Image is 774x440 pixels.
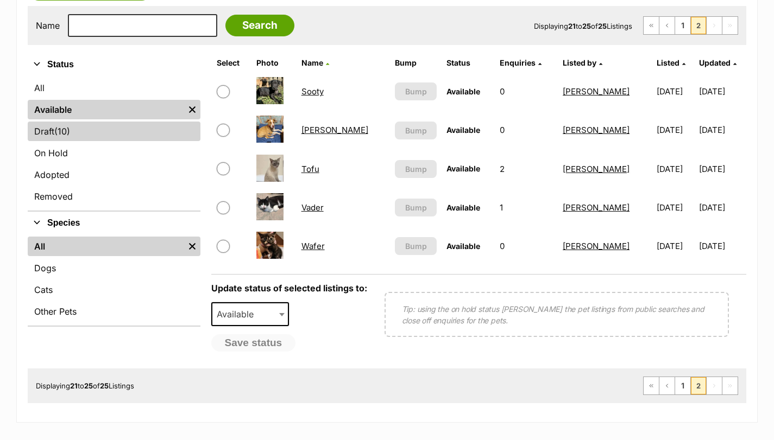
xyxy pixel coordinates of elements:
[225,15,294,36] input: Search
[652,73,699,110] td: [DATE]
[652,150,699,188] td: [DATE]
[657,58,679,67] span: Listed
[405,86,427,97] span: Bump
[643,377,738,395] nav: Pagination
[691,17,706,34] span: Page 2
[500,58,542,67] a: Enquiries
[212,307,265,322] span: Available
[28,280,200,299] a: Cats
[495,189,557,226] td: 1
[36,21,60,30] label: Name
[675,17,690,34] a: Page 1
[301,58,323,67] span: Name
[707,377,722,394] span: Next page
[402,303,712,326] p: Tip: using the on hold status [PERSON_NAME] the pet listings from public searches and close off e...
[446,125,480,135] span: Available
[675,377,690,394] a: Page 1
[301,202,324,213] a: Vader
[301,86,324,97] a: Sooty
[657,58,685,67] a: Listed
[301,125,368,135] a: [PERSON_NAME]
[500,58,536,67] span: translation missing: en.admin.listings.index.attributes.enquiries
[212,54,251,72] th: Select
[28,122,200,141] a: Draft
[211,283,367,294] label: Update status of selected listings to:
[699,227,745,265] td: [DATE]
[395,160,437,178] button: Bump
[28,237,184,256] a: All
[563,125,630,135] a: [PERSON_NAME]
[28,258,200,278] a: Dogs
[495,150,557,188] td: 2
[28,216,200,230] button: Species
[563,164,630,174] a: [PERSON_NAME]
[70,381,78,390] strong: 21
[707,17,722,34] span: Next page
[28,76,200,211] div: Status
[28,100,184,119] a: Available
[691,377,706,394] span: Page 2
[652,111,699,149] td: [DATE]
[405,202,427,213] span: Bump
[699,150,745,188] td: [DATE]
[211,334,296,352] button: Save status
[652,189,699,226] td: [DATE]
[644,17,659,34] a: First page
[28,187,200,206] a: Removed
[598,22,607,30] strong: 25
[699,189,745,226] td: [DATE]
[395,122,437,139] button: Bump
[301,164,319,174] a: Tofu
[28,165,200,184] a: Adopted
[54,125,70,138] span: (10)
[301,241,325,251] a: Wafer
[446,164,480,173] span: Available
[699,58,737,67] a: Updated
[699,73,745,110] td: [DATE]
[395,82,437,100] button: Bump
[301,58,329,67] a: Name
[722,17,738,34] span: Last page
[211,302,290,326] span: Available
[563,86,630,97] a: [PERSON_NAME]
[84,381,93,390] strong: 25
[495,227,557,265] td: 0
[568,22,576,30] strong: 21
[643,16,738,35] nav: Pagination
[28,234,200,326] div: Species
[563,241,630,251] a: [PERSON_NAME]
[405,240,427,252] span: Bump
[391,54,441,72] th: Bump
[184,237,200,256] a: Remove filter
[659,17,675,34] a: Previous page
[446,203,480,212] span: Available
[446,87,480,96] span: Available
[28,302,200,321] a: Other Pets
[563,202,630,213] a: [PERSON_NAME]
[534,22,632,30] span: Displaying to of Listings
[659,377,675,394] a: Previous page
[582,22,591,30] strong: 25
[395,237,437,255] button: Bump
[699,111,745,149] td: [DATE]
[563,58,602,67] a: Listed by
[405,125,427,136] span: Bump
[446,241,480,251] span: Available
[405,163,427,175] span: Bump
[644,377,659,394] a: First page
[495,73,557,110] td: 0
[563,58,596,67] span: Listed by
[722,377,738,394] span: Last page
[184,100,200,119] a: Remove filter
[395,199,437,216] button: Bump
[252,54,296,72] th: Photo
[442,54,494,72] th: Status
[28,78,200,98] a: All
[28,58,200,72] button: Status
[28,143,200,163] a: On Hold
[495,111,557,149] td: 0
[100,381,109,390] strong: 25
[699,58,731,67] span: Updated
[36,381,134,390] span: Displaying to of Listings
[652,227,699,265] td: [DATE]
